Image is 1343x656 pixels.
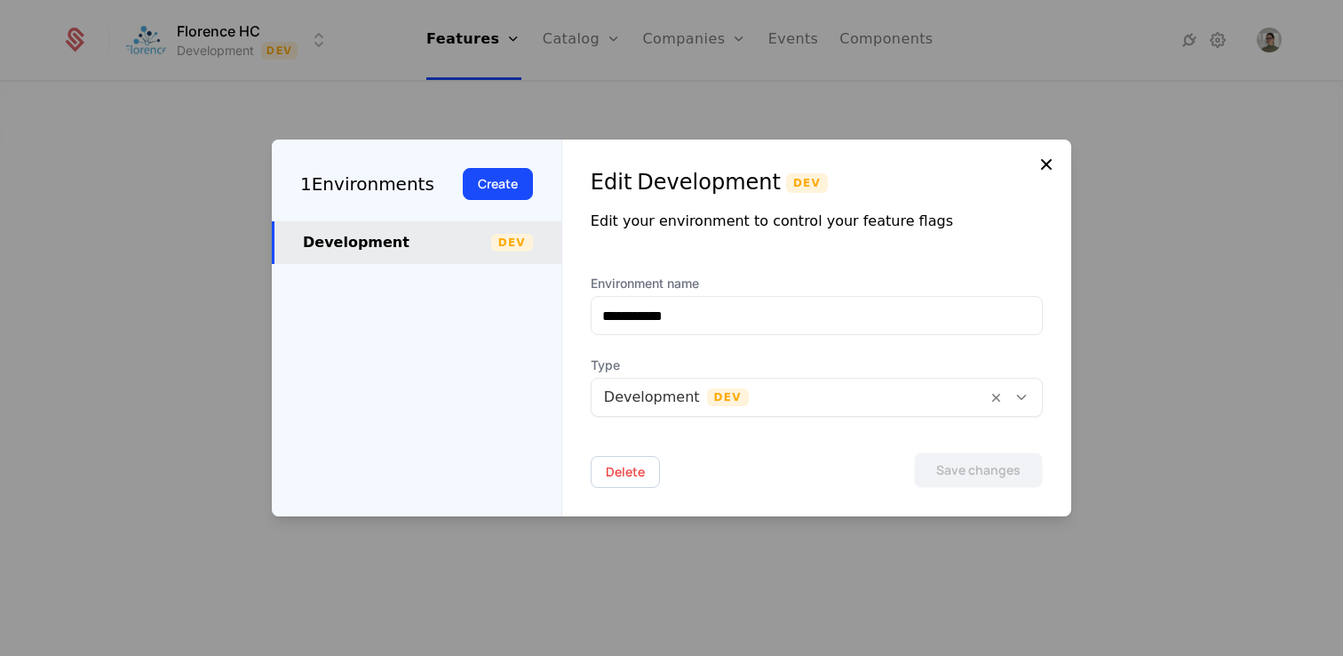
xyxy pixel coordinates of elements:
span: Dev [491,234,533,252]
label: Environment name [591,275,1043,292]
span: Type [591,356,1043,374]
button: Create [463,168,533,200]
div: Development [637,168,781,196]
button: Save changes [914,452,1043,488]
div: 1 Environments [300,171,434,197]
button: Delete [591,456,660,488]
span: Dev [786,173,828,193]
div: Edit [591,168,632,196]
div: Edit your environment to control your feature flags [591,211,1043,232]
div: Development [303,232,491,253]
